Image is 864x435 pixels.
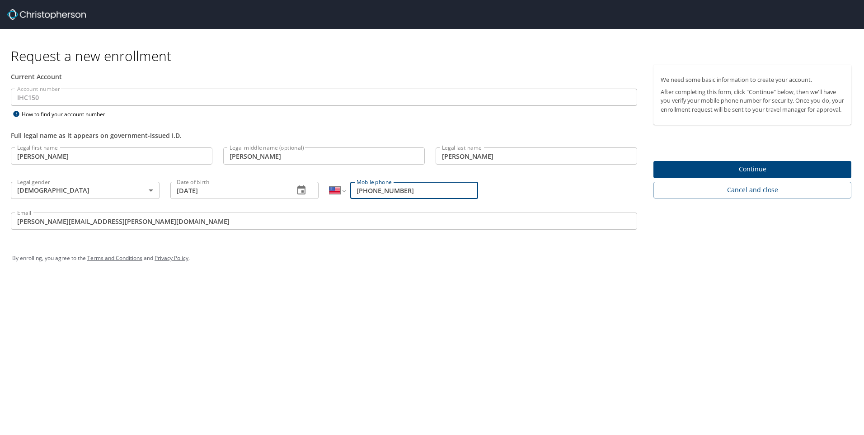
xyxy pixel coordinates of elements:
[11,109,124,120] div: How to find your account number
[661,88,844,114] p: After completing this form, click "Continue" below, then we'll have you verify your mobile phone ...
[661,76,844,84] p: We need some basic information to create your account.
[661,184,844,196] span: Cancel and close
[12,247,852,270] div: By enrolling, you agree to the and .
[170,182,287,199] input: MM/DD/YYYY
[11,182,160,199] div: [DEMOGRAPHIC_DATA]
[11,131,637,140] div: Full legal name as it appears on government-issued I.D.
[350,182,478,199] input: Enter phone number
[155,254,188,262] a: Privacy Policy
[11,72,637,81] div: Current Account
[11,47,859,65] h1: Request a new enrollment
[653,161,851,179] button: Continue
[7,9,86,20] img: cbt logo
[87,254,142,262] a: Terms and Conditions
[661,164,844,175] span: Continue
[653,182,851,199] button: Cancel and close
